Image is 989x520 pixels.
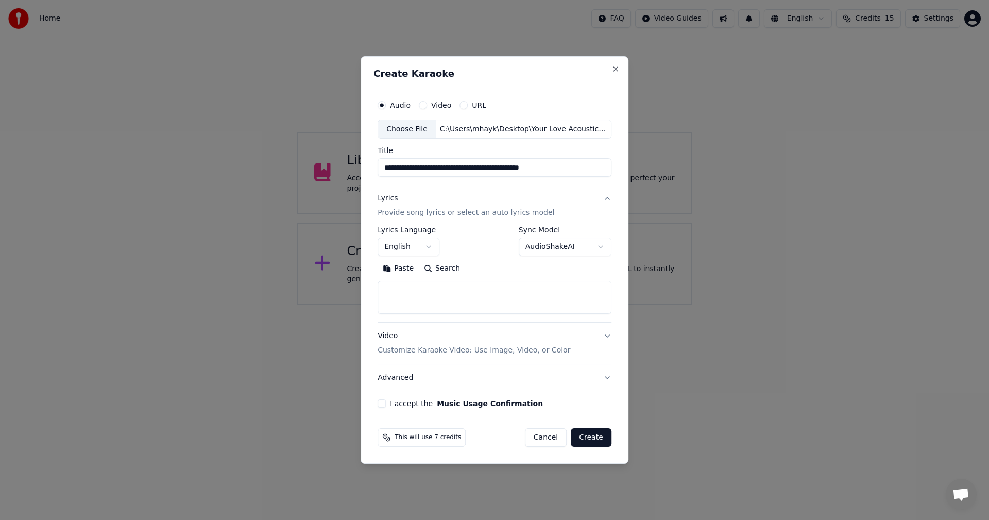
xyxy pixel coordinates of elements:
[395,433,461,442] span: This will use 7 credits
[378,194,398,204] div: Lyrics
[378,323,611,364] button: VideoCustomize Karaoke Video: Use Image, Video, or Color
[390,102,411,109] label: Audio
[378,208,554,219] p: Provide song lyrics or select an auto lyrics model
[378,261,419,277] button: Paste
[431,102,451,109] label: Video
[378,331,570,356] div: Video
[378,364,611,391] button: Advanced
[378,345,570,356] p: Customize Karaoke Video: Use Image, Video, or Color
[525,428,567,447] button: Cancel
[378,227,439,234] label: Lyrics Language
[390,400,543,407] label: I accept the
[378,147,611,155] label: Title
[519,227,611,234] label: Sync Model
[378,186,611,227] button: LyricsProvide song lyrics or select an auto lyrics model
[472,102,486,109] label: URL
[571,428,611,447] button: Create
[436,124,611,135] div: C:\Users\mhayk\Desktop\Your Love Acoustic Karaoke Alamid 60fps Instrumental.mp3
[437,400,543,407] button: I accept the
[373,69,616,78] h2: Create Karaoke
[378,120,436,139] div: Choose File
[419,261,465,277] button: Search
[378,227,611,323] div: LyricsProvide song lyrics or select an auto lyrics model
